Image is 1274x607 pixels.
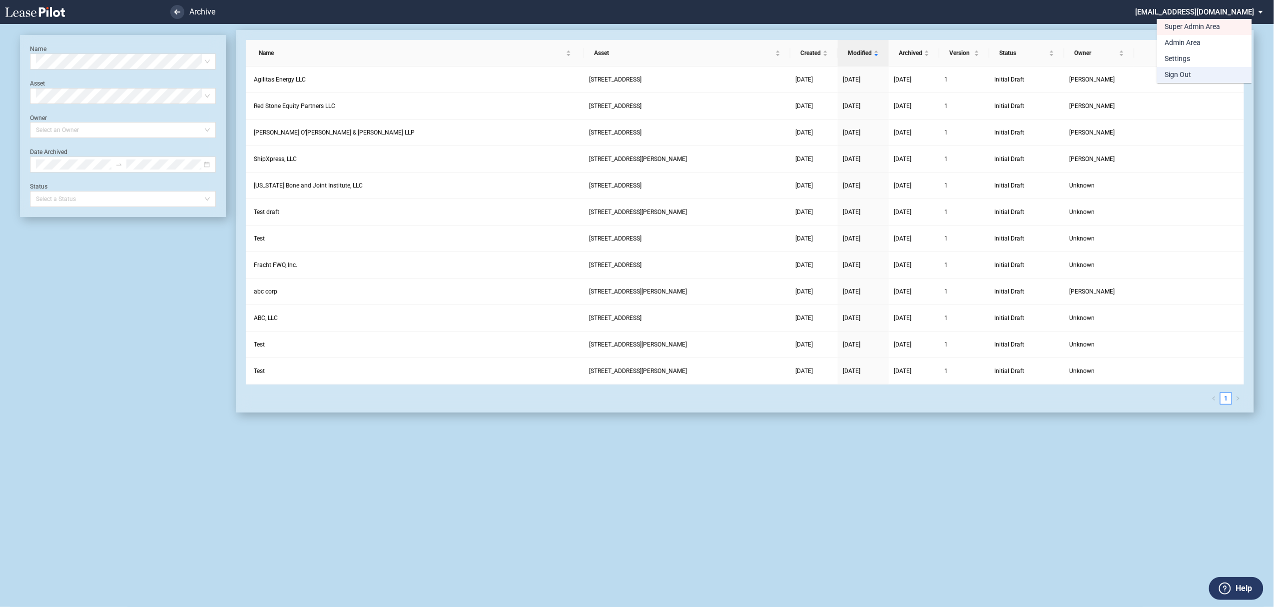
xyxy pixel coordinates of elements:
[1165,38,1201,48] div: Admin Area
[1165,22,1221,32] div: Super Admin Area
[1236,582,1252,595] label: Help
[1165,70,1192,80] div: Sign Out
[1209,577,1264,600] button: Help
[1165,54,1191,64] div: Settings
